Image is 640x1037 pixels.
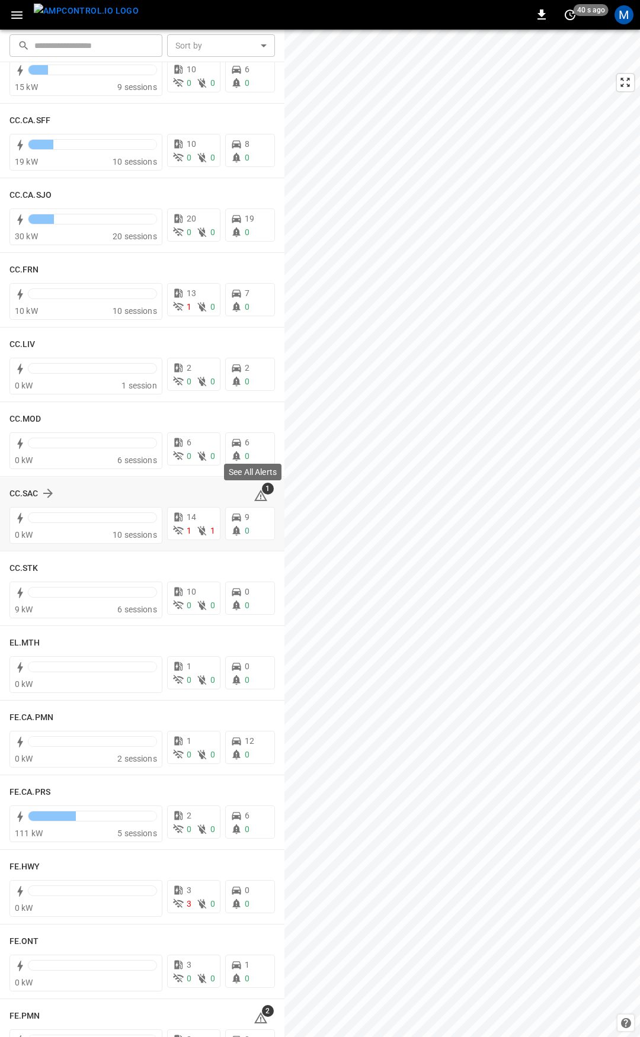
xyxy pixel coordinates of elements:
canvas: Map [284,30,640,1037]
span: 8 [245,139,249,149]
span: 0 kW [15,754,33,763]
span: 10 [187,65,196,74]
h6: EL.MTH [9,637,40,650]
span: 10 sessions [113,306,157,316]
span: 1 [187,662,191,671]
span: 0 [245,675,249,685]
span: 111 kW [15,829,43,838]
p: See All Alerts [229,466,277,478]
h6: CC.STK [9,562,39,575]
span: 0 [245,750,249,759]
h6: FE.ONT [9,935,39,948]
span: 0 [210,377,215,386]
span: 2 [187,811,191,820]
div: profile-icon [615,5,633,24]
span: 0 [187,227,191,237]
span: 0 [210,750,215,759]
span: 0 [245,526,249,535]
span: 1 [210,526,215,535]
h6: FE.PMN [9,1010,40,1023]
span: 0 [245,824,249,834]
span: 1 session [121,381,156,390]
span: 0 [245,974,249,983]
span: 10 sessions [113,530,157,540]
span: 0 [210,675,215,685]
span: 6 [245,438,249,447]
span: 10 sessions [113,157,157,166]
span: 0 [245,899,249,908]
span: 0 kW [15,903,33,913]
span: 0 [245,451,249,461]
h6: FE.CA.PMN [9,711,53,724]
span: 12 [245,736,254,746]
span: 0 [245,662,249,671]
span: 0 [245,227,249,237]
span: 0 kW [15,530,33,540]
h6: FE.CA.PRS [9,786,50,799]
span: 0 [187,974,191,983]
span: 0 [187,675,191,685]
span: 10 kW [15,306,38,316]
span: 0 [245,587,249,596]
span: 9 kW [15,605,33,614]
button: set refresh interval [561,5,580,24]
span: 0 [187,750,191,759]
span: 6 sessions [117,455,157,465]
span: 2 [262,1005,274,1017]
h6: CC.SAC [9,487,39,500]
span: 5 sessions [117,829,157,838]
span: 3 [187,899,191,908]
span: 0 [210,601,215,610]
span: 0 kW [15,679,33,689]
span: 0 [187,78,191,88]
span: 1 [245,960,249,969]
span: 0 [210,451,215,461]
span: 2 sessions [117,754,157,763]
span: 0 [245,601,249,610]
span: 0 kW [15,381,33,390]
span: 0 [210,899,215,908]
span: 0 [245,302,249,312]
span: 0 [210,78,215,88]
span: 0 [187,377,191,386]
span: 0 [187,153,191,162]
span: 0 [187,601,191,610]
span: 1 [187,526,191,535]
span: 7 [245,288,249,298]
span: 19 [245,214,254,223]
span: 0 [245,78,249,88]
span: 6 [187,438,191,447]
h6: FE.HWY [9,861,40,874]
span: 0 kW [15,978,33,987]
span: 0 [187,451,191,461]
span: 2 [187,363,191,373]
span: 6 [245,811,249,820]
h6: CC.LIV [9,338,36,351]
span: 0 [245,153,249,162]
span: 1 [187,302,191,312]
span: 2 [245,363,249,373]
span: 3 [187,885,191,895]
span: 10 [187,587,196,596]
h6: CC.CA.SJO [9,189,52,202]
span: 0 [210,302,215,312]
span: 1 [262,483,274,495]
h6: CC.CA.SFF [9,114,50,127]
span: 0 kW [15,455,33,465]
h6: CC.FRN [9,264,39,277]
span: 3 [187,960,191,969]
span: 19 kW [15,157,38,166]
span: 0 [245,885,249,895]
span: 14 [187,512,196,522]
span: 20 [187,214,196,223]
span: 0 [187,824,191,834]
span: 6 sessions [117,605,157,614]
span: 0 [245,377,249,386]
h6: CC.MOD [9,413,41,426]
img: ampcontrol.io logo [34,4,139,18]
span: 0 [210,227,215,237]
span: 1 [187,736,191,746]
span: 40 s ago [574,4,609,16]
span: 0 [210,974,215,983]
span: 15 kW [15,82,38,92]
